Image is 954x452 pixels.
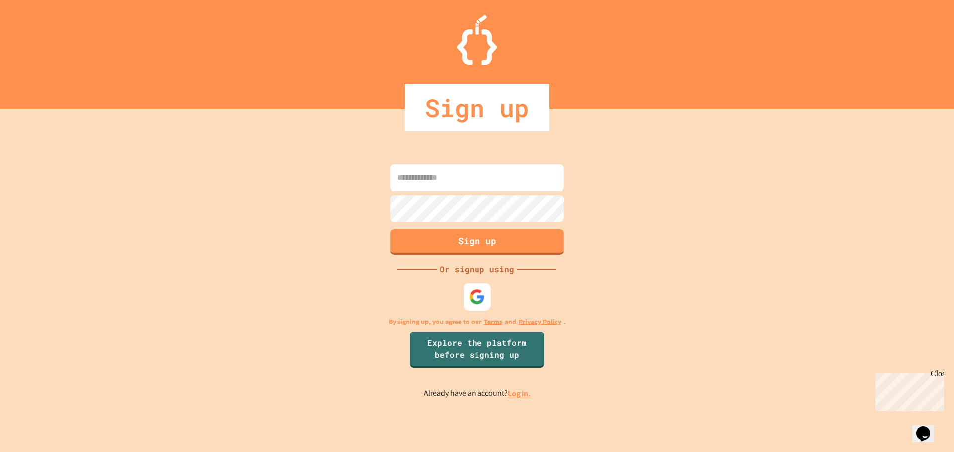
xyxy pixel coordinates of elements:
a: Explore the platform before signing up [410,332,544,368]
img: google-icon.svg [469,288,485,305]
div: Or signup using [437,263,517,275]
iframe: chat widget [872,369,944,411]
iframe: chat widget [912,412,944,442]
button: Sign up [390,229,564,255]
p: By signing up, you agree to our and . [389,317,566,327]
p: Already have an account? [424,387,531,400]
img: Logo.svg [457,15,497,65]
a: Terms [484,317,502,327]
a: Log in. [508,388,531,399]
div: Sign up [405,84,549,131]
a: Privacy Policy [519,317,561,327]
div: Chat with us now!Close [4,4,69,63]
